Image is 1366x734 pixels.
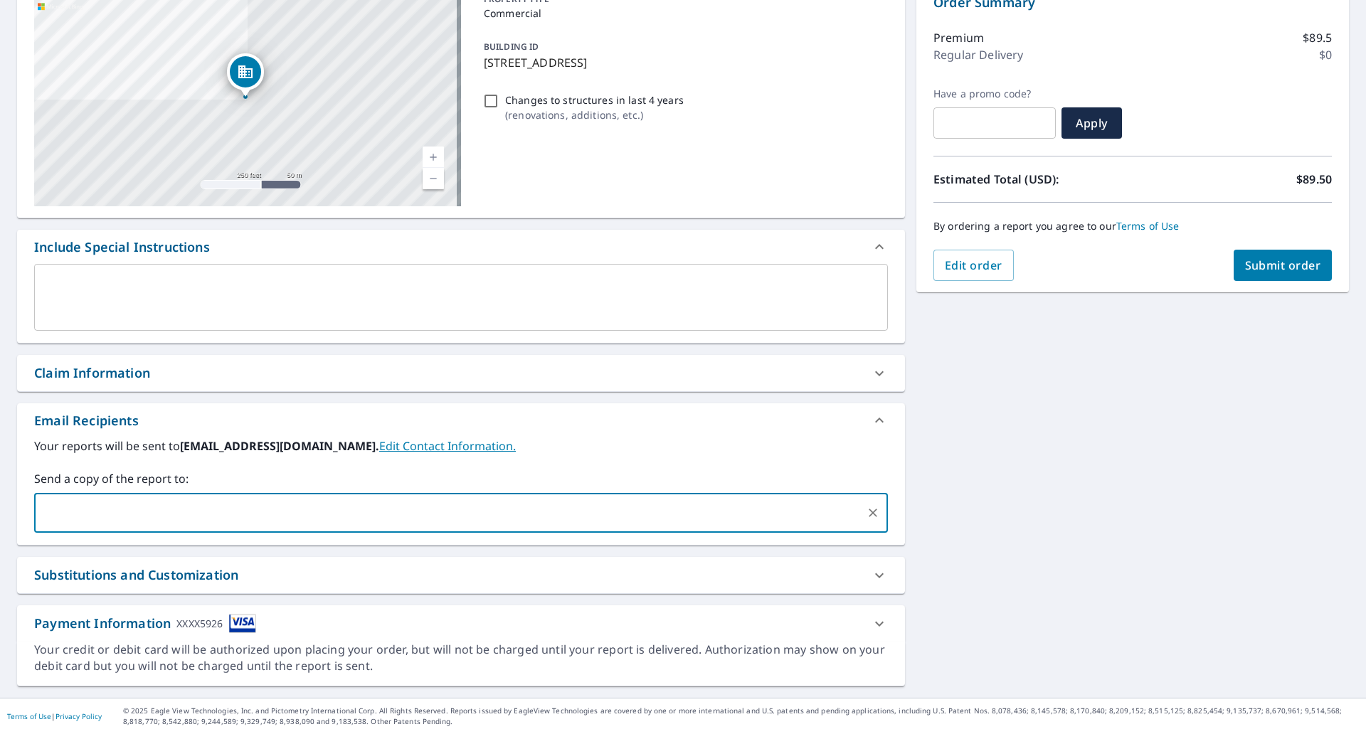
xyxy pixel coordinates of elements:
span: Apply [1073,115,1111,131]
a: Current Level 17, Zoom In [423,147,444,168]
div: Claim Information [34,363,150,383]
div: Email Recipients [34,411,139,430]
p: | [7,712,102,720]
p: BUILDING ID [484,41,539,53]
div: Claim Information [17,355,905,391]
div: Substitutions and Customization [34,565,238,585]
a: Terms of Use [1116,219,1180,233]
p: © 2025 Eagle View Technologies, Inc. and Pictometry International Corp. All Rights Reserved. Repo... [123,706,1359,727]
div: Dropped pin, building 1, Commercial property, 2855 Owl Hoot Trl Steamboat Springs, CO 80487 [227,53,264,97]
button: Apply [1061,107,1122,139]
button: Submit order [1234,250,1333,281]
b: [EMAIL_ADDRESS][DOMAIN_NAME]. [180,438,379,454]
div: Substitutions and Customization [17,557,905,593]
div: Include Special Instructions [34,238,210,257]
button: Edit order [933,250,1014,281]
a: Terms of Use [7,711,51,721]
span: Submit order [1245,257,1321,273]
p: By ordering a report you agree to our [933,220,1332,233]
div: XXXX5926 [176,614,223,633]
img: cardImage [229,614,256,633]
div: Payment InformationXXXX5926cardImage [17,605,905,642]
p: Premium [933,29,984,46]
p: ( renovations, additions, etc. ) [505,107,684,122]
p: Estimated Total (USD): [933,171,1133,188]
p: $0 [1319,46,1332,63]
div: Email Recipients [17,403,905,437]
span: Edit order [945,257,1002,273]
a: Current Level 17, Zoom Out [423,168,444,189]
p: Changes to structures in last 4 years [505,92,684,107]
label: Have a promo code? [933,87,1056,100]
div: Include Special Instructions [17,230,905,264]
a: Privacy Policy [55,711,102,721]
p: [STREET_ADDRESS] [484,54,882,71]
label: Your reports will be sent to [34,437,888,454]
p: Regular Delivery [933,46,1023,63]
p: $89.5 [1303,29,1332,46]
p: Commercial [484,6,882,21]
label: Send a copy of the report to: [34,470,888,487]
p: $89.50 [1296,171,1332,188]
a: EditContactInfo [379,438,516,454]
button: Clear [863,503,883,523]
div: Your credit or debit card will be authorized upon placing your order, but will not be charged unt... [34,642,888,674]
div: Payment Information [34,614,256,633]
